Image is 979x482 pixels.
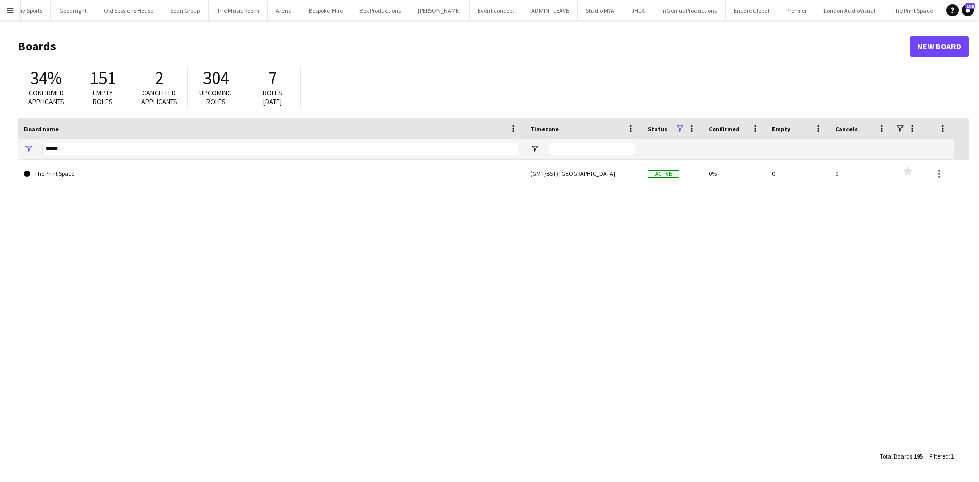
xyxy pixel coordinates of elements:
span: Filtered [929,452,949,460]
div: : [929,446,954,466]
span: Timezone [530,125,559,133]
span: 108 [965,3,975,9]
button: Arena [268,1,300,20]
span: Roles [DATE] [263,88,282,106]
button: JHLX [623,1,653,20]
span: Confirmed applicants [28,88,64,106]
a: 108 [962,4,974,16]
button: InGenius Productions [653,1,726,20]
span: Upcoming roles [199,88,232,106]
button: Open Filter Menu [24,144,33,154]
button: Premier [778,1,815,20]
span: Status [648,125,667,133]
button: Encore Global [726,1,778,20]
button: Goodnight [51,1,95,20]
button: [PERSON_NAME] [409,1,470,20]
button: ADMIN - LEAVE [523,1,578,20]
span: Active [648,170,679,178]
span: 2 [155,67,164,89]
button: London AudioVisual [815,1,884,20]
button: Motiv Sports [3,1,51,20]
button: The Print Space [884,1,941,20]
input: Timezone Filter Input [549,143,635,155]
div: : [880,446,923,466]
a: The Print Space [24,160,518,188]
div: 0% [703,160,766,188]
button: Box Productions [351,1,409,20]
span: 34% [30,67,62,89]
span: Total Boards [880,452,912,460]
button: Old Sessions House [95,1,162,20]
span: Cancelled applicants [141,88,177,106]
div: (GMT/BST) [GEOGRAPHIC_DATA] [524,160,641,188]
span: Board name [24,125,59,133]
button: Bespoke-Hire [300,1,351,20]
span: 304 [203,67,229,89]
span: 151 [90,67,116,89]
span: Confirmed [709,125,740,133]
div: 0 [766,160,829,188]
span: 195 [914,452,923,460]
input: Board name Filter Input [42,143,518,155]
div: 0 [829,160,892,188]
span: Empty roles [93,88,113,106]
span: Cancels [835,125,858,133]
span: 1 [950,452,954,460]
button: Studio MYA [578,1,623,20]
h1: Boards [18,39,910,54]
button: Open Filter Menu [530,144,539,154]
button: Event concept [470,1,523,20]
button: The Music Room [209,1,268,20]
a: New Board [910,36,969,57]
span: 7 [268,67,277,89]
span: Empty [772,125,790,133]
button: Seen Group [162,1,209,20]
